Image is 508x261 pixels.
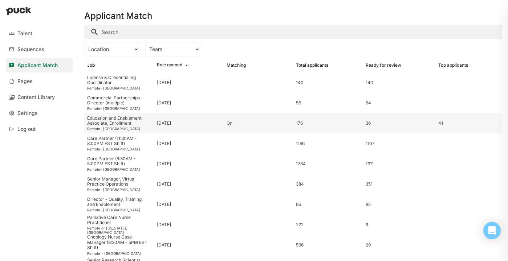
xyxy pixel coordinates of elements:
[87,215,151,225] div: Palliative Care Nurse Practitioner
[87,177,151,187] div: Senior Manager, Virtual Practice Operations
[366,243,430,248] div: 29
[366,222,430,227] div: 9
[87,95,151,106] div: Commercial Partnerships Director (multiple)
[157,202,171,207] div: [DATE]
[296,222,360,227] div: 222
[6,58,73,72] a: Applicant Match
[84,25,502,39] input: Search
[296,202,360,207] div: 86
[366,63,401,68] div: Ready for review
[296,182,360,187] div: 384
[438,63,468,68] div: Top applicants
[87,167,151,171] div: Remote- [GEOGRAPHIC_DATA]
[366,121,430,126] div: 36
[17,126,36,132] div: Log out
[87,75,151,86] div: License & Credentialing Coordinator
[87,106,151,111] div: Remote- [GEOGRAPHIC_DATA]
[438,121,443,126] div: 41
[84,12,152,20] h1: Applicant Match
[17,110,38,116] div: Settings
[157,80,171,85] div: [DATE]
[366,182,430,187] div: 351
[87,197,151,207] div: Director - Quality, Training, and Enablement
[6,106,73,120] a: Settings
[157,222,171,227] div: [DATE]
[366,202,430,207] div: 85
[87,208,151,212] div: Remote- [GEOGRAPHIC_DATA]
[87,136,151,146] div: Care Partner (11:30AM - 8:00PM EST Shift)
[149,46,191,53] div: Team
[87,147,151,151] div: Remote- [GEOGRAPHIC_DATA]
[6,74,73,88] a: Pages
[87,235,151,250] div: Oncology Nurse Case Manager (8:30AM - 5PM EST Shift)
[6,42,73,57] a: Sequences
[87,127,151,131] div: Remote- [GEOGRAPHIC_DATA]
[157,161,171,166] div: [DATE]
[17,30,32,37] div: Talent
[157,243,171,248] div: [DATE]
[366,161,430,166] div: 1611
[157,121,171,126] div: [DATE]
[296,121,360,126] div: 176
[17,62,58,69] div: Applicant Match
[87,86,151,90] div: Remote- [GEOGRAPHIC_DATA]
[366,100,430,105] div: 54
[6,90,73,104] a: Content Library
[17,94,55,100] div: Content Library
[227,121,290,126] div: On
[87,251,151,256] div: Remote - [GEOGRAPHIC_DATA]
[87,116,151,126] div: Education and Enablement Associate, Enrollment
[483,222,501,239] div: Open Intercom Messenger
[6,26,73,41] a: Talent
[87,187,151,192] div: Remote- [GEOGRAPHIC_DATA]
[296,161,360,166] div: 1764
[296,141,360,146] div: 1186
[157,100,171,105] div: [DATE]
[296,100,360,105] div: 56
[87,156,151,167] div: Care Partner (8:30AM - 5:00PM EST Shift)
[17,46,44,53] div: Sequences
[366,141,430,146] div: 1107
[296,63,328,68] div: Total applicants
[157,62,182,68] div: Role opened
[296,243,360,248] div: 596
[157,141,171,146] div: [DATE]
[87,63,95,68] div: Job
[227,63,246,68] div: Matching
[366,80,430,85] div: 140
[88,46,130,53] div: Location
[157,182,171,187] div: [DATE]
[17,78,33,84] div: Pages
[87,226,151,235] div: Remote or [US_STATE], [GEOGRAPHIC_DATA]
[296,80,360,85] div: 140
